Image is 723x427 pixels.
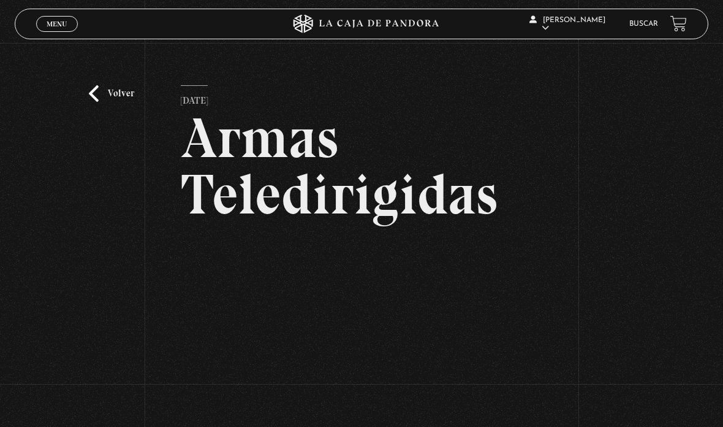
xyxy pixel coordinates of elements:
a: View your shopping cart [670,15,687,32]
span: Cerrar [43,31,72,39]
span: [PERSON_NAME] [529,17,605,32]
span: Menu [47,20,67,28]
h2: Armas Teledirigidas [181,110,542,223]
a: Buscar [629,20,658,28]
a: Volver [89,85,134,102]
p: [DATE] [181,85,208,110]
